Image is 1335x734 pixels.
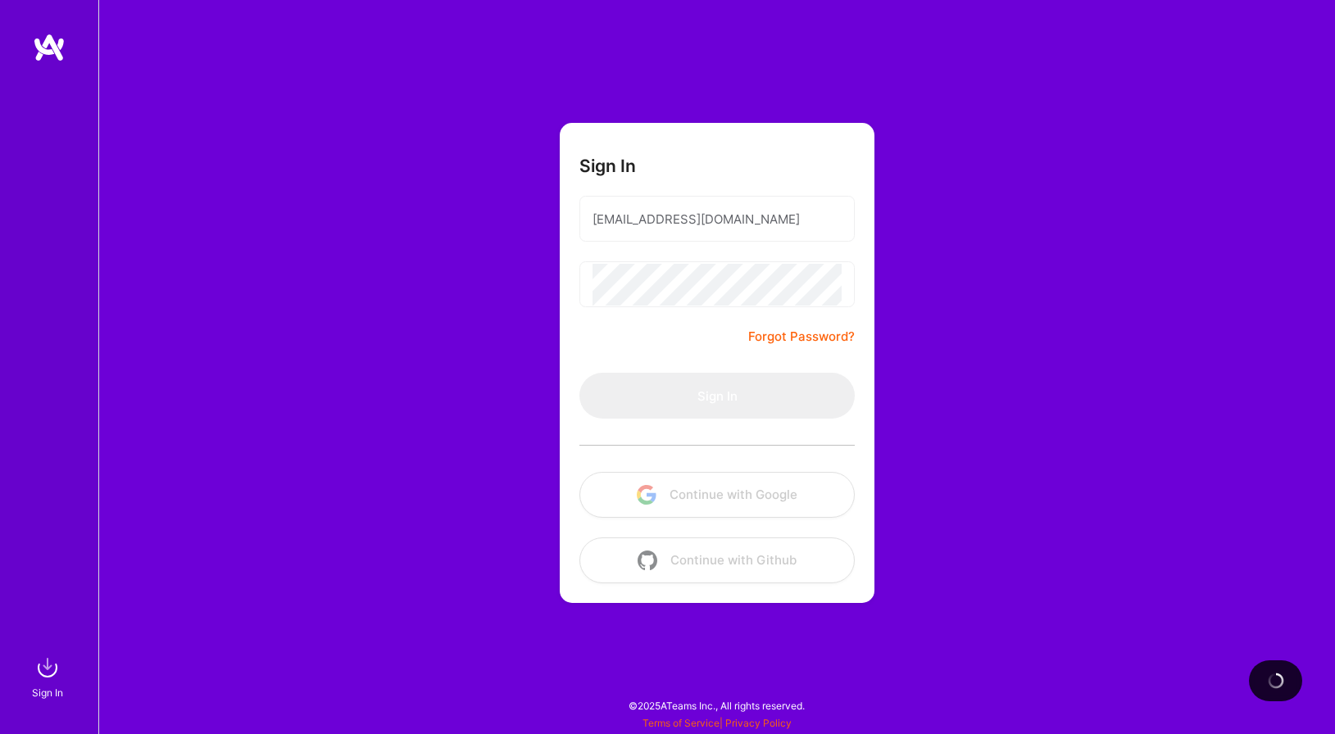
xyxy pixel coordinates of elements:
[725,717,792,729] a: Privacy Policy
[637,485,656,505] img: icon
[593,198,842,240] input: Email...
[579,472,855,518] button: Continue with Google
[643,717,792,729] span: |
[579,537,855,583] button: Continue with Github
[579,156,636,176] h3: Sign In
[1265,669,1287,692] img: loading
[643,717,720,729] a: Terms of Service
[638,550,657,570] img: icon
[34,651,64,701] a: sign inSign In
[32,684,63,701] div: Sign In
[748,327,855,347] a: Forgot Password?
[98,685,1335,726] div: © 2025 ATeams Inc., All rights reserved.
[579,373,855,419] button: Sign In
[31,651,64,684] img: sign in
[33,33,66,62] img: logo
